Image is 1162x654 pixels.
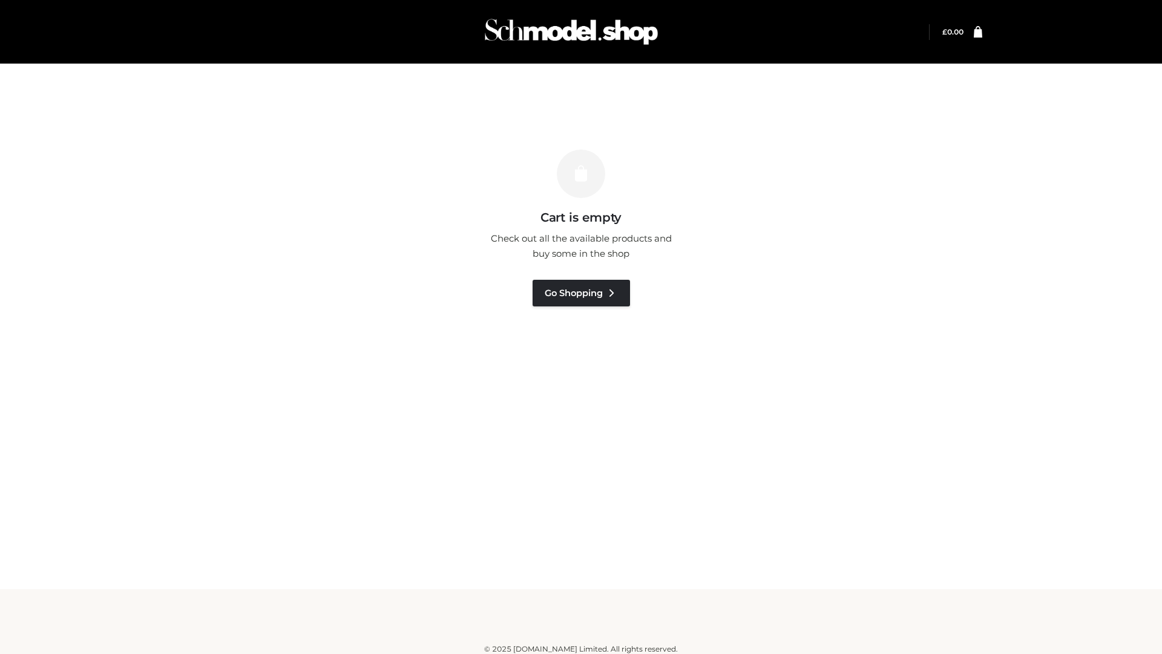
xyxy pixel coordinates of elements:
[484,231,678,262] p: Check out all the available products and buy some in the shop
[481,8,662,56] img: Schmodel Admin 964
[942,27,963,36] bdi: 0.00
[942,27,963,36] a: £0.00
[942,27,947,36] span: £
[533,280,630,306] a: Go Shopping
[207,210,955,225] h3: Cart is empty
